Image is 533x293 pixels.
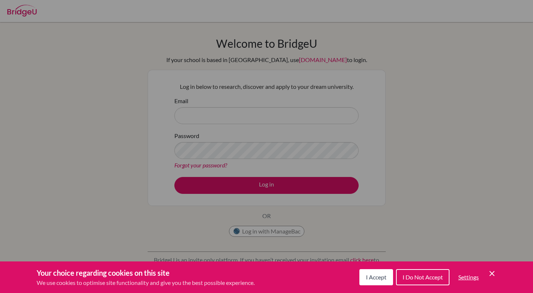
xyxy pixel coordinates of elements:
span: Settings [458,274,479,281]
h3: Your choice regarding cookies on this site [37,267,255,278]
p: We use cookies to optimise site functionality and give you the best possible experience. [37,278,255,287]
button: Settings [452,270,485,285]
span: I Accept [366,274,386,281]
button: I Accept [359,269,393,285]
button: I Do Not Accept [396,269,449,285]
button: Save and close [488,269,496,278]
span: I Do Not Accept [403,274,443,281]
